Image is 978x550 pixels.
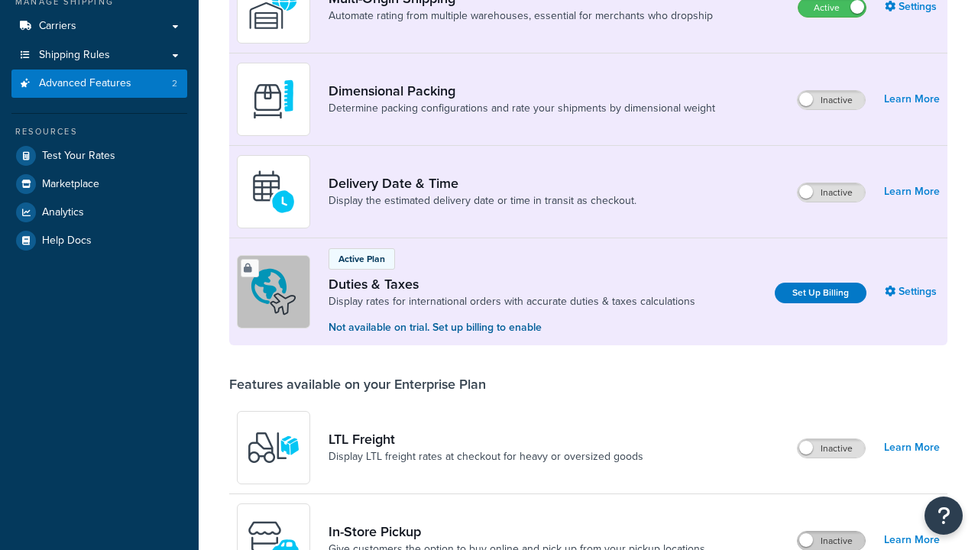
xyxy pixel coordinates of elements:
[329,175,636,192] a: Delivery Date & Time
[329,431,643,448] a: LTL Freight
[884,181,940,202] a: Learn More
[884,89,940,110] a: Learn More
[11,70,187,98] a: Advanced Features2
[39,77,131,90] span: Advanced Features
[885,281,940,302] a: Settings
[42,206,84,219] span: Analytics
[42,178,99,191] span: Marketplace
[884,437,940,458] a: Learn More
[11,227,187,254] a: Help Docs
[11,70,187,98] li: Advanced Features
[329,523,705,540] a: In-Store Pickup
[11,142,187,170] a: Test Your Rates
[247,421,300,474] img: y79ZsPf0fXUFUhFXDzUgf+ktZg5F2+ohG75+v3d2s1D9TjoU8PiyCIluIjV41seZevKCRuEjTPPOKHJsQcmKCXGdfprl3L4q7...
[229,376,486,393] div: Features available on your Enterprise Plan
[42,150,115,163] span: Test Your Rates
[42,235,92,247] span: Help Docs
[775,283,866,303] a: Set Up Billing
[11,199,187,226] a: Analytics
[329,101,715,116] a: Determine packing configurations and rate your shipments by dimensional weight
[925,497,963,535] button: Open Resource Center
[11,12,187,40] a: Carriers
[338,252,385,266] p: Active Plan
[798,532,865,550] label: Inactive
[329,319,695,336] p: Not available on trial. Set up billing to enable
[798,439,865,458] label: Inactive
[247,165,300,218] img: gfkeb5ejjkALwAAAABJRU5ErkJggg==
[329,8,713,24] a: Automate rating from multiple warehouses, essential for merchants who dropship
[172,77,177,90] span: 2
[247,73,300,126] img: DTVBYsAAAAAASUVORK5CYII=
[11,170,187,198] a: Marketplace
[11,41,187,70] a: Shipping Rules
[329,82,715,99] a: Dimensional Packing
[11,125,187,138] div: Resources
[329,449,643,464] a: Display LTL freight rates at checkout for heavy or oversized goods
[798,183,865,202] label: Inactive
[329,276,695,293] a: Duties & Taxes
[329,193,636,209] a: Display the estimated delivery date or time in transit as checkout.
[39,20,76,33] span: Carriers
[798,91,865,109] label: Inactive
[329,294,695,309] a: Display rates for international orders with accurate duties & taxes calculations
[39,49,110,62] span: Shipping Rules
